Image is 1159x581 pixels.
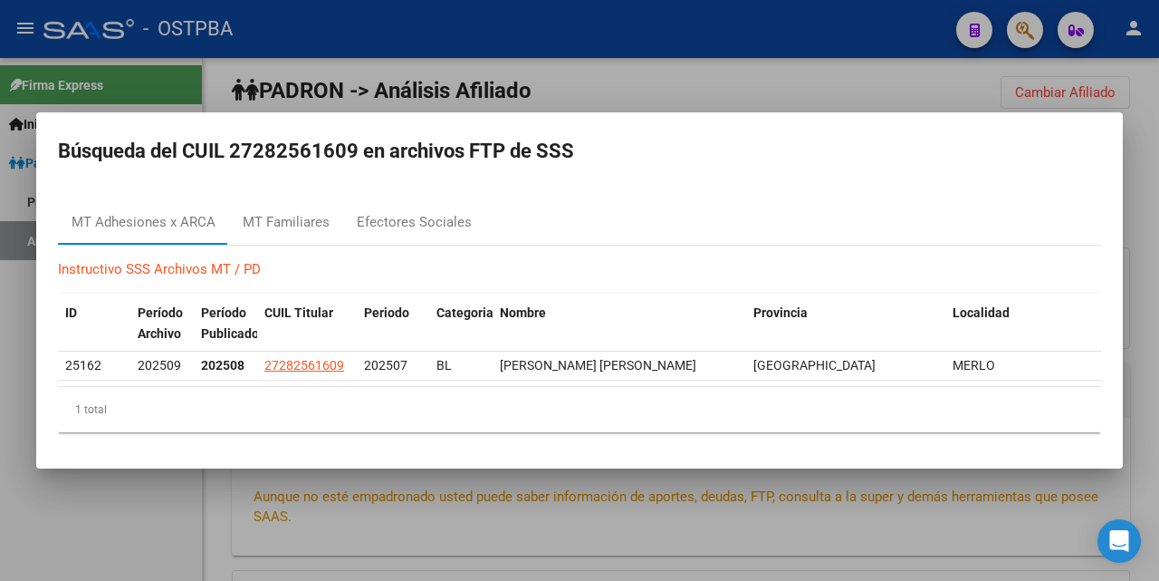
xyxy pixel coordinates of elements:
[436,358,452,373] span: BL
[201,358,244,373] strong: 202508
[58,261,261,277] a: Instructivo SSS Archivos MT / PD
[945,294,1117,353] datatable-header-cell: Localidad
[357,212,472,233] div: Efectores Sociales
[953,358,995,373] span: MERLO
[357,294,429,353] datatable-header-cell: Periodo
[130,294,194,353] datatable-header-cell: Período Archivo
[65,305,77,320] span: ID
[138,358,181,373] span: 202509
[364,358,407,373] span: 202507
[72,212,216,233] div: MT Adhesiones x ARCA
[364,305,409,320] span: Periodo
[58,134,1101,169] h2: Búsqueda del CUIL 27282561609 en archivos FTP de SSS
[753,305,808,320] span: Provincia
[243,212,330,233] div: MT Familiares
[194,294,257,353] datatable-header-cell: Período Publicado
[1097,519,1141,563] div: Open Intercom Messenger
[58,294,130,353] datatable-header-cell: ID
[58,387,1101,432] div: 1 total
[138,305,183,341] span: Período Archivo
[753,358,876,373] span: [GEOGRAPHIC_DATA]
[953,305,1010,320] span: Localidad
[65,358,101,373] span: 25162
[746,294,945,353] datatable-header-cell: Provincia
[429,294,493,353] datatable-header-cell: Categoria
[436,305,493,320] span: Categoria
[257,294,357,353] datatable-header-cell: CUIL Titular
[500,305,546,320] span: Nombre
[493,294,746,353] datatable-header-cell: Nombre
[264,358,344,373] span: 27282561609
[264,305,333,320] span: CUIL Titular
[500,358,696,373] span: [PERSON_NAME] [PERSON_NAME]
[201,305,259,341] span: Período Publicado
